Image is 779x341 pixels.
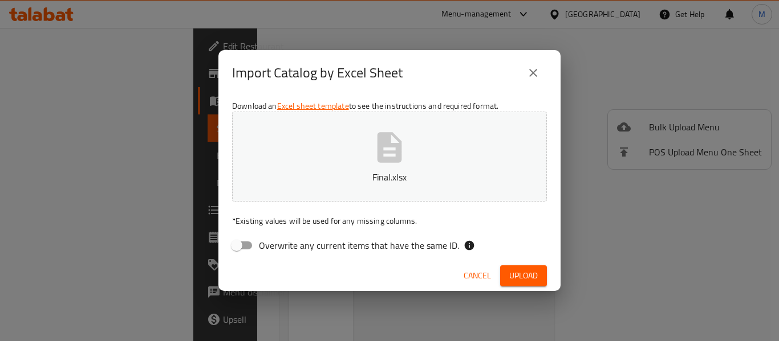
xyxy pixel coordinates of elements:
h2: Import Catalog by Excel Sheet [232,64,403,82]
span: Upload [509,269,538,283]
span: Overwrite any current items that have the same ID. [259,239,459,252]
p: Final.xlsx [250,170,529,184]
a: Excel sheet template [277,98,349,113]
svg: If the overwrite option isn't selected, then the items that match an existing ID will be ignored ... [464,240,475,251]
button: Cancel [459,265,496,286]
span: Cancel [464,269,491,283]
p: Existing values will be used for any missing columns. [232,215,547,227]
button: Final.xlsx [232,112,547,202]
button: close [520,59,547,87]
div: Download an to see the instructions and required format. [218,96,561,261]
button: Upload [500,265,547,286]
